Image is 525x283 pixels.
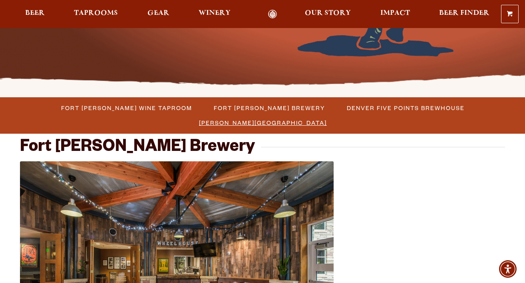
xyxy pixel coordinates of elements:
[193,10,236,19] a: Winery
[199,10,231,16] span: Winery
[434,10,495,19] a: Beer Finder
[74,10,118,16] span: Taprooms
[199,117,327,128] span: [PERSON_NAME][GEOGRAPHIC_DATA]
[142,10,175,19] a: Gear
[56,102,196,114] a: Fort [PERSON_NAME] Wine Taproom
[439,10,489,16] span: Beer Finder
[147,10,169,16] span: Gear
[61,102,192,114] span: Fort [PERSON_NAME] Wine Taproom
[214,102,325,114] span: Fort [PERSON_NAME] Brewery
[300,10,356,19] a: Our Story
[257,10,287,19] a: Odell Home
[25,10,45,16] span: Beer
[305,10,351,16] span: Our Story
[209,102,329,114] a: Fort [PERSON_NAME] Brewery
[20,10,50,19] a: Beer
[347,102,465,114] span: Denver Five Points Brewhouse
[375,10,415,19] a: Impact
[499,260,517,278] div: Accessibility Menu
[342,102,469,114] a: Denver Five Points Brewhouse
[194,117,331,128] a: [PERSON_NAME][GEOGRAPHIC_DATA]
[20,138,255,158] h2: Fort [PERSON_NAME] Brewery
[380,10,410,16] span: Impact
[69,10,123,19] a: Taprooms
